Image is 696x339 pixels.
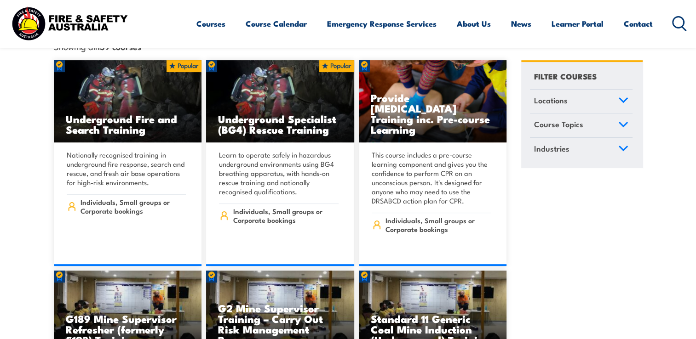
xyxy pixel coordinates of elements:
[206,60,354,143] a: Underground Specialist (BG4) Rescue Training
[359,60,507,143] img: Low Voltage Rescue and Provide CPR
[66,113,190,135] h3: Underground Fire and Search Training
[530,138,633,162] a: Industries
[359,60,507,143] a: Provide [MEDICAL_DATA] Training inc. Pre-course Learning
[552,11,604,36] a: Learner Portal
[233,207,339,224] span: Individuals, Small groups or Corporate bookings
[534,118,583,130] span: Course Topics
[54,60,202,143] img: Underground mine rescue
[327,11,437,36] a: Emergency Response Services
[219,150,339,196] p: Learn to operate safely in hazardous underground environments using BG4 breathing apparatus, with...
[206,60,354,143] img: Underground mine rescue
[372,150,491,205] p: This course includes a pre-course learning component and gives you the confidence to perform CPR ...
[534,94,568,107] span: Locations
[457,11,491,36] a: About Us
[54,60,202,143] a: Underground Fire and Search Training
[371,92,495,135] h3: Provide [MEDICAL_DATA] Training inc. Pre-course Learning
[246,11,307,36] a: Course Calendar
[81,198,186,215] span: Individuals, Small groups or Corporate bookings
[54,41,141,51] span: Showing all
[530,113,633,137] a: Course Topics
[534,70,597,82] h4: FILTER COURSES
[511,11,531,36] a: News
[530,90,633,113] a: Locations
[67,150,186,187] p: Nationally recognised training in underground fire response, search and rescue, and fresh air bas...
[196,11,225,36] a: Courses
[218,113,342,135] h3: Underground Specialist (BG4) Rescue Training
[534,142,569,155] span: Industries
[385,216,491,233] span: Individuals, Small groups or Corporate bookings
[624,11,653,36] a: Contact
